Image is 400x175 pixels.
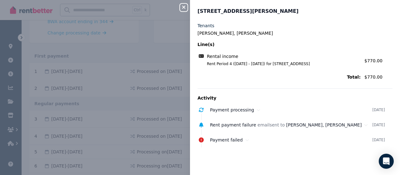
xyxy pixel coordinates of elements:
span: [PERSON_NAME], [PERSON_NAME] [286,122,362,127]
p: Activity [197,95,392,101]
span: Rent Period 4 ([DATE] - [DATE]) for [STREET_ADDRESS] [199,61,361,66]
span: Rental income [207,53,238,59]
label: Tenants [197,23,214,29]
span: Line(s) [197,41,361,48]
span: Rent payment failure [210,122,256,127]
div: Open Intercom Messenger [379,154,394,169]
span: Payment failed [210,137,243,142]
span: $770.00 [364,74,392,80]
span: $770.00 [364,58,382,63]
span: [STREET_ADDRESS][PERSON_NAME] [197,8,298,15]
legend: [PERSON_NAME], [PERSON_NAME] [197,30,392,36]
time: [DATE] [372,107,385,112]
div: email sent to [210,122,372,128]
span: Payment processing [210,107,254,112]
span: Total: [197,74,361,80]
time: [DATE] [372,137,385,142]
time: [DATE] [372,122,385,127]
